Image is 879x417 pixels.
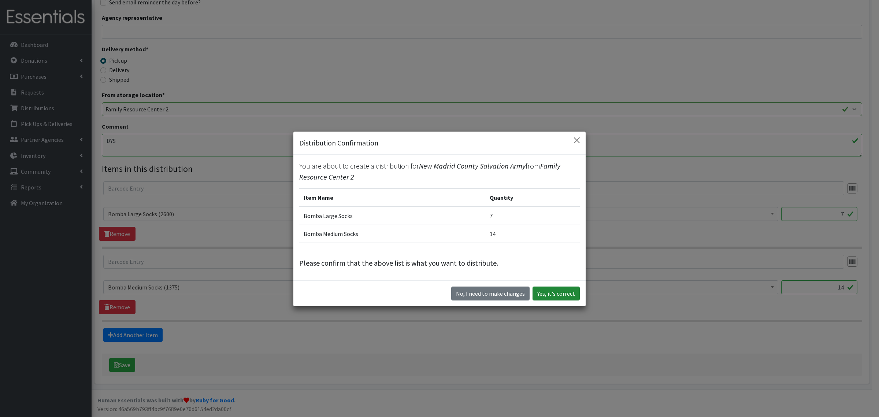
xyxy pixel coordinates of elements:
[571,134,583,146] button: Close
[299,137,378,148] h5: Distribution Confirmation
[299,161,560,181] span: Family Resource Center 2
[299,258,580,269] p: Please confirm that the above list is what you want to distribute.
[299,160,580,182] p: You are about to create a distribution for from
[485,207,580,225] td: 7
[485,188,580,207] th: Quantity
[299,188,485,207] th: Item Name
[299,207,485,225] td: Bomba Large Socks
[299,225,485,243] td: Bomba Medium Socks
[485,225,580,243] td: 14
[451,287,530,300] button: No I need to make changes
[419,161,526,170] span: New Madrid County Salvation Army
[533,287,580,300] button: Yes, it's correct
